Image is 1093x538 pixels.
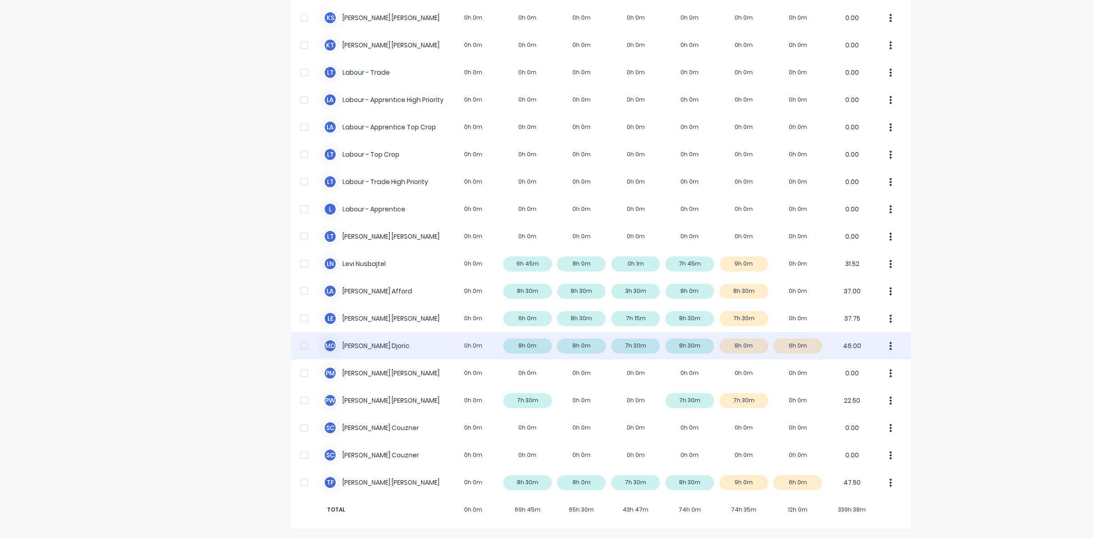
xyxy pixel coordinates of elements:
span: 69h 45m [501,506,555,514]
span: 0h 0m [446,506,501,514]
span: 65h 30m [555,506,609,514]
span: 74h 0m [663,506,717,514]
span: 339h 38m [825,506,879,514]
span: 12h 0m [771,506,825,514]
span: TOTAL [323,506,446,514]
span: 43h 47m [608,506,663,514]
span: 74h 35m [717,506,771,514]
